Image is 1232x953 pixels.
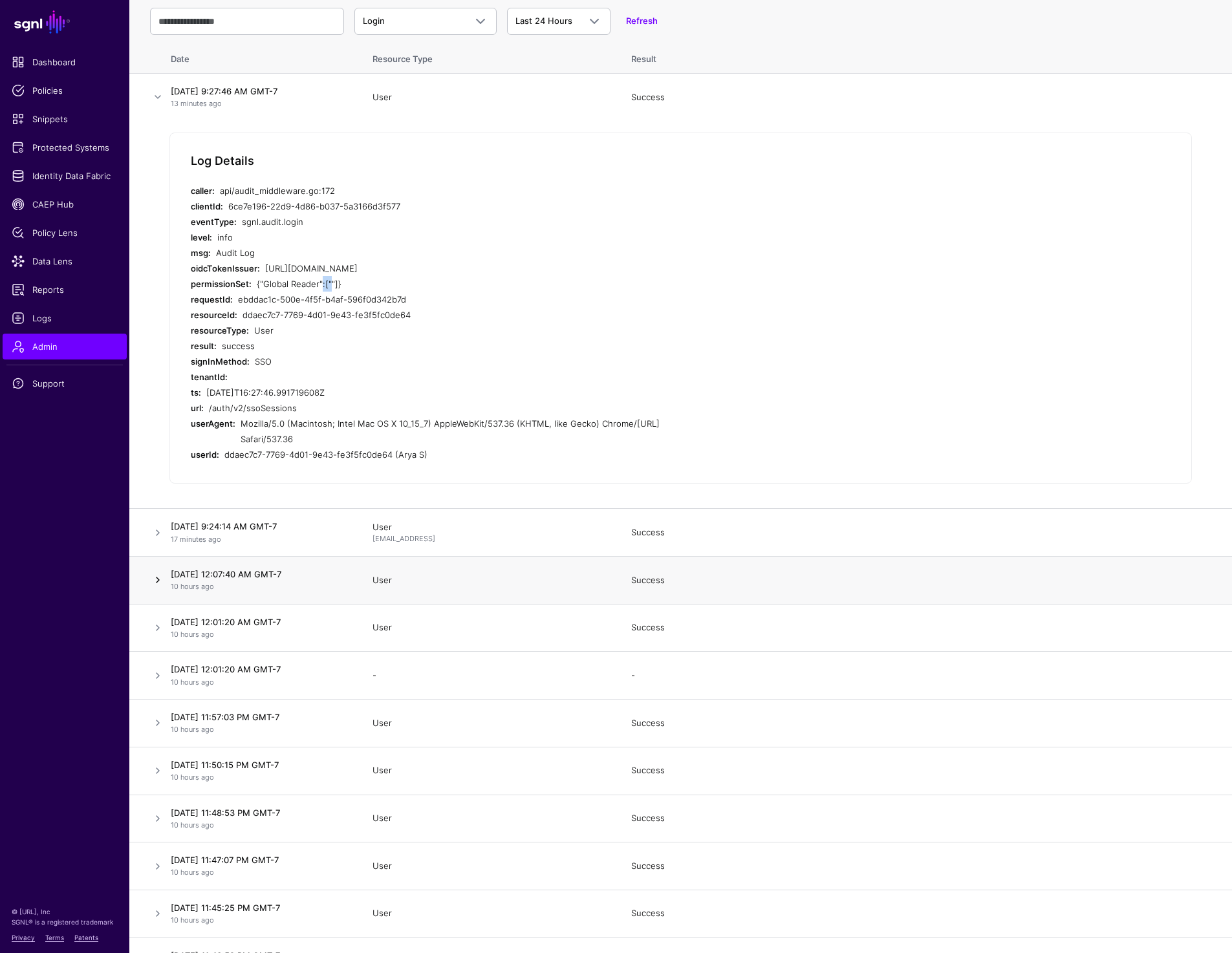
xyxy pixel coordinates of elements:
[373,812,605,825] div: User
[3,134,127,160] a: Protected Systems
[191,263,260,273] strong: oidcTokenIssuer:
[191,279,252,289] strong: permissionSet:
[171,867,347,878] p: 10 hours ago
[3,305,127,331] a: Logs
[12,283,118,296] span: Reports
[191,449,219,460] strong: userId:
[618,74,1232,121] td: Success
[171,915,347,926] p: 10 hours ago
[3,78,127,103] a: Policies
[220,183,708,198] div: api/audit_middleware.go:172
[373,860,605,873] div: User
[171,520,347,532] h4: [DATE] 9:24:14 AM GMT-7
[171,711,347,723] h4: [DATE] 11:57:03 PM GMT-7
[45,934,64,941] a: Terms
[171,772,347,783] p: 10 hours ago
[618,842,1232,890] td: Success
[373,764,605,777] div: User
[12,56,118,69] span: Dashboard
[12,255,118,268] span: Data Lens
[171,759,347,771] h4: [DATE] 11:50:15 PM GMT-7
[166,40,360,74] th: Date
[255,354,708,369] div: SSO
[254,323,708,338] div: User
[228,198,708,214] div: 6ce7e196-22d9-4d86-b037-5a3166d3f577
[373,574,605,587] div: User
[12,198,118,211] span: CAEP Hub
[191,201,223,211] strong: clientId:
[171,902,347,914] h4: [DATE] 11:45:25 PM GMT-7
[222,338,708,354] div: success
[12,377,118,390] span: Support
[3,248,127,274] a: Data Lens
[257,276,708,292] div: {"Global Reader":[""]}
[12,141,118,154] span: Protected Systems
[171,85,347,97] h4: [DATE] 9:27:46 AM GMT-7
[618,700,1232,747] td: Success
[3,49,127,75] a: Dashboard
[373,621,605,634] div: User
[171,568,347,580] h4: [DATE] 12:07:40 AM GMT-7
[12,112,118,125] span: Snippets
[12,226,118,239] span: Policy Lens
[618,795,1232,842] td: Success
[191,294,233,305] strong: requestId:
[191,248,211,258] strong: msg:
[626,16,658,26] a: Refresh
[171,98,347,109] p: 13 minutes ago
[373,521,605,544] div: User
[373,533,605,544] div: [EMAIL_ADDRESS]
[209,400,708,416] div: /auth/v2/ssoSessions
[241,416,708,447] div: Mozilla/5.0 (Macintosh; Intel Mac OS X 10_15_7) AppleWebKit/537.36 (KHTML, like Gecko) Chrome/[UR...
[191,325,249,336] strong: resourceType:
[360,40,618,74] th: Resource Type
[191,418,235,429] strong: userAgent:
[618,604,1232,652] td: Success
[171,724,347,735] p: 10 hours ago
[618,747,1232,795] td: Success
[191,232,212,242] strong: level:
[171,820,347,831] p: 10 hours ago
[12,917,118,927] p: SGNL® is a registered trademark
[243,307,708,323] div: ddaec7c7-7769-4d01-9e43-fe3f5fc0de64
[191,387,201,398] strong: ts:
[216,245,708,261] div: Audit Log
[191,372,228,382] strong: tenantId:
[3,191,127,217] a: CAEP Hub
[618,509,1232,557] td: Success
[618,890,1232,937] td: Success
[74,934,98,941] a: Patents
[373,907,605,920] div: User
[265,261,708,276] div: [URL][DOMAIN_NAME]
[171,677,347,688] p: 10 hours ago
[12,906,118,917] p: © [URL], Inc
[12,169,118,182] span: Identity Data Fabric
[618,557,1232,605] td: Success
[171,854,347,866] h4: [DATE] 11:47:07 PM GMT-7
[191,217,237,227] strong: eventType:
[3,106,127,132] a: Snippets
[3,277,127,303] a: Reports
[171,616,347,628] h4: [DATE] 12:01:20 AM GMT-7
[191,356,250,367] strong: signInMethod:
[191,310,237,320] strong: resourceId:
[171,663,347,675] h4: [DATE] 12:01:20 AM GMT-7
[191,154,254,168] h5: Log Details
[191,403,204,413] strong: url:
[242,214,708,230] div: sgnl.audit.login
[217,230,708,245] div: info
[238,292,708,307] div: ebddac1c-500e-4f5f-b4af-596f0d342b7d
[373,669,605,682] div: -
[206,385,708,400] div: [DATE]T16:27:46.991719608Z
[191,341,217,351] strong: result:
[373,717,605,730] div: User
[3,220,127,246] a: Policy Lens
[191,186,215,196] strong: caller:
[8,8,122,36] a: SGNL
[224,447,708,462] div: ddaec7c7-7769-4d01-9e43-fe3f5fc0de64 (Arya S)
[12,84,118,97] span: Policies
[3,163,127,189] a: Identity Data Fabric
[618,40,1232,74] th: Result
[171,534,347,545] p: 17 minutes ago
[171,581,347,592] p: 10 hours ago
